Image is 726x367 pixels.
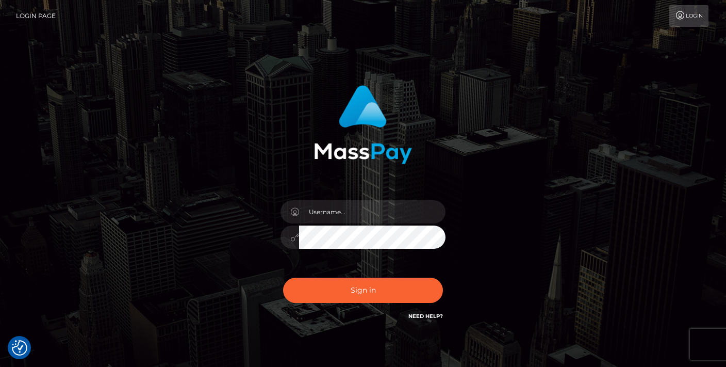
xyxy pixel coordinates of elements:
[12,340,27,356] img: Revisit consent button
[314,85,412,164] img: MassPay Login
[408,313,443,320] a: Need Help?
[16,5,56,27] a: Login Page
[12,340,27,356] button: Consent Preferences
[299,200,445,224] input: Username...
[669,5,708,27] a: Login
[283,278,443,303] button: Sign in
